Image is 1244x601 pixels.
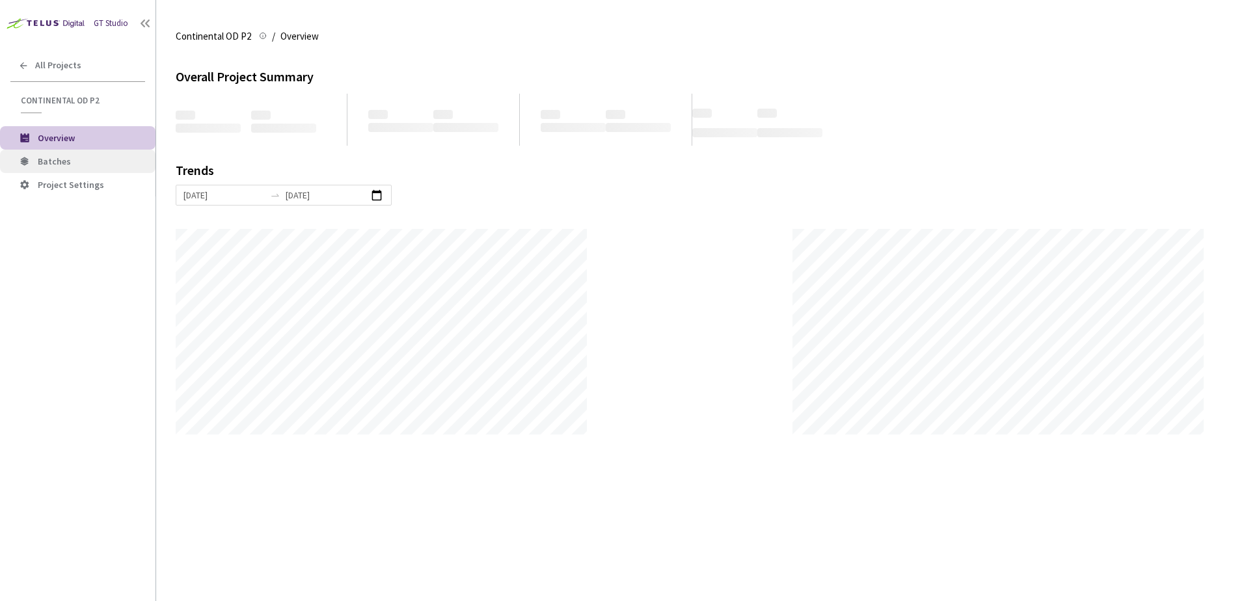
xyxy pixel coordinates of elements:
[270,190,280,200] span: swap-right
[176,29,251,44] span: Continental OD P2
[251,124,316,133] span: ‌
[692,109,712,118] span: ‌
[757,109,777,118] span: ‌
[433,123,498,132] span: ‌
[94,18,128,30] div: GT Studio
[35,60,81,71] span: All Projects
[368,123,433,132] span: ‌
[176,68,1224,87] div: Overall Project Summary
[368,110,388,119] span: ‌
[21,95,137,106] span: Continental OD P2
[176,111,195,120] span: ‌
[286,188,367,202] input: End date
[183,188,265,202] input: Start date
[606,123,671,132] span: ‌
[272,29,275,44] li: /
[541,123,606,132] span: ‌
[270,190,280,200] span: to
[38,179,104,191] span: Project Settings
[692,128,757,137] span: ‌
[757,128,822,137] span: ‌
[606,110,625,119] span: ‌
[176,164,1206,185] div: Trends
[251,111,271,120] span: ‌
[38,132,75,144] span: Overview
[280,29,319,44] span: Overview
[176,124,241,133] span: ‌
[541,110,560,119] span: ‌
[38,155,71,167] span: Batches
[433,110,453,119] span: ‌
